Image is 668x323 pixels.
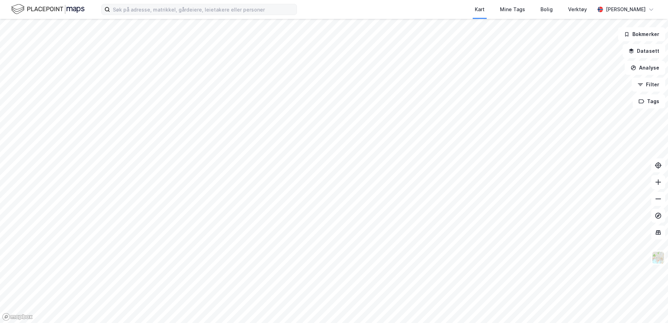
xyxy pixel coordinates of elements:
[475,5,485,14] div: Kart
[633,289,668,323] iframe: Chat Widget
[11,3,85,15] img: logo.f888ab2527a4732fd821a326f86c7f29.svg
[568,5,587,14] div: Verktøy
[540,5,553,14] div: Bolig
[500,5,525,14] div: Mine Tags
[110,4,297,15] input: Søk på adresse, matrikkel, gårdeiere, leietakere eller personer
[606,5,646,14] div: [PERSON_NAME]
